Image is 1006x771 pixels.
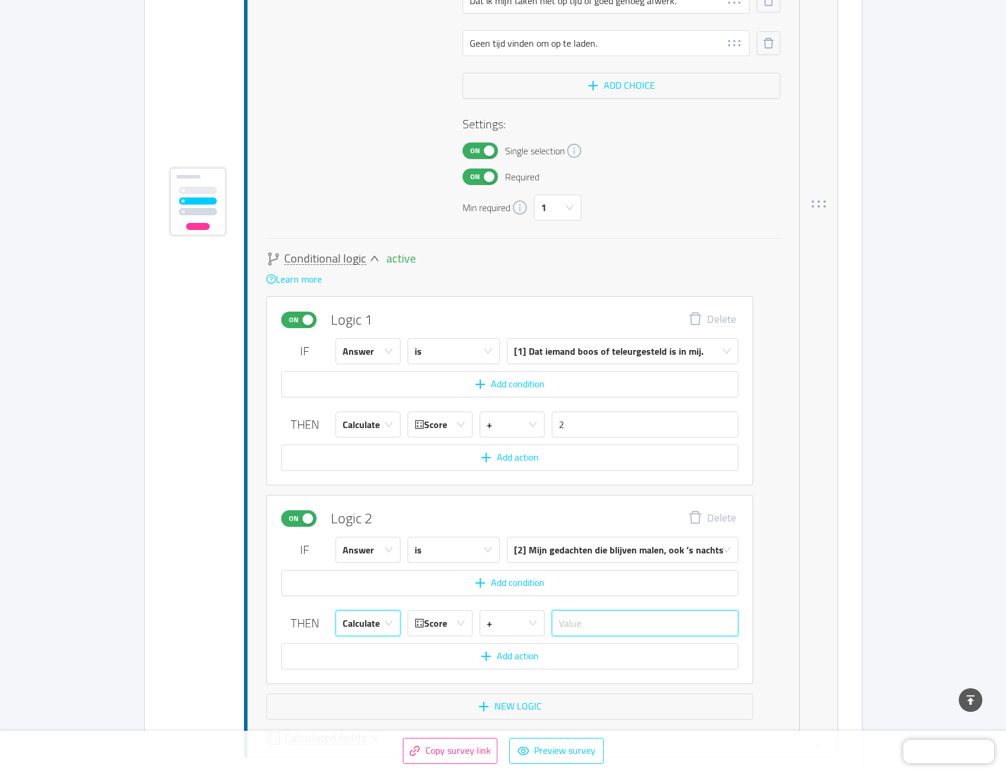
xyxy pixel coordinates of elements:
i: icon: down [483,545,493,556]
i: icon: branches [266,252,281,266]
i: icon: down [722,545,731,556]
div: Calculate [343,412,380,437]
i: icon: down [456,618,465,629]
button: icon: plusAdd choice [463,73,780,99]
a: icon: question-circleLearn more [266,270,322,288]
iframe: Chatra live chat [903,740,994,763]
i: icon: down [722,346,731,357]
h3: Logic 2 [331,511,372,526]
span: Required [505,170,539,184]
button: icon: eyePreview survey [509,738,604,764]
div: THEN [281,614,328,632]
i: icon: down [384,420,393,430]
button: icon: delete [757,31,780,55]
span: Min required [463,200,510,215]
span: On [285,312,302,328]
i: icon: down [370,254,379,264]
button: icon: plusAdd condition [281,570,738,596]
input: Value [552,412,738,438]
i: icon: down [528,618,538,629]
div: Score [415,611,447,636]
button: icon: deleteDelete [679,311,745,329]
i: icon: calculator [415,420,424,429]
div: Answer [343,537,374,562]
span: Conditional logic [284,252,366,265]
i: icon: question-circle [266,274,276,284]
button: icon: plusAdd action [281,445,738,471]
span: On [285,511,302,526]
div: Answer [343,339,374,364]
button: icon: linkCopy survey link [403,738,497,764]
div: + [487,611,492,636]
i: icon: down [384,545,393,556]
i: icon: info-circle [567,144,581,158]
i: icon: calculator [415,618,424,628]
div: Calculate [343,611,380,636]
div: icon: downactiveicon: branchesConditional logic [266,252,753,266]
h3: Logic 1 [331,313,372,327]
button: icon: plusNew logic [266,694,753,720]
h4: Settings: [463,115,780,133]
div: THEN [281,416,328,433]
div: 1 [541,195,546,220]
i: icon: info-circle [513,200,527,215]
button: icon: plusAdd action [281,643,738,669]
div: is [415,339,422,364]
i: icon: down [528,420,538,430]
span: active [379,252,421,264]
i: icon: down [456,420,465,430]
i: icon: down [384,618,393,629]
i: icon: down [565,203,574,213]
div: + [487,412,492,437]
div: is [415,537,422,562]
span: On [467,143,483,158]
span: Single selection [505,144,565,158]
div: [2] Mijn gedachten die blijven malen, ook ’s nachts [514,537,724,562]
div: IF [281,342,328,360]
i: icon: down [384,346,393,357]
i: icon: down [483,346,493,357]
div: Score [415,412,447,437]
input: Value [552,610,738,636]
button: icon: plusAdd condition [281,371,738,397]
div: IF [281,541,328,559]
div: [1] Dat iemand boos of teleurgesteld is in mij. [514,339,704,364]
button: icon: deleteDelete [679,510,745,527]
span: On [467,169,483,184]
